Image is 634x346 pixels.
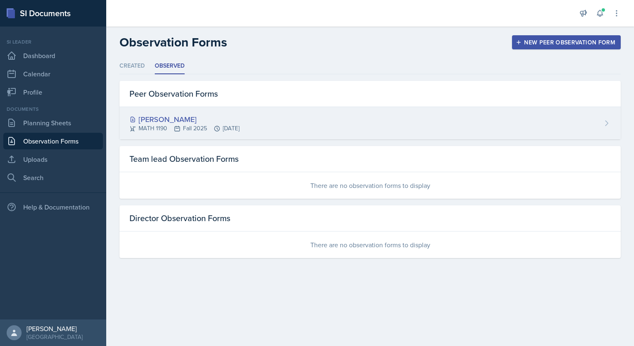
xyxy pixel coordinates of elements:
[129,114,239,125] div: [PERSON_NAME]
[3,38,103,46] div: Si leader
[119,58,145,74] li: Created
[119,146,621,172] div: Team lead Observation Forms
[3,151,103,168] a: Uploads
[119,205,621,231] div: Director Observation Forms
[119,172,621,199] div: There are no observation forms to display
[3,199,103,215] div: Help & Documentation
[3,133,103,149] a: Observation Forms
[3,169,103,186] a: Search
[517,39,615,46] div: New Peer Observation Form
[3,84,103,100] a: Profile
[3,105,103,113] div: Documents
[119,107,621,139] a: [PERSON_NAME] MATH 1190Fall 2025[DATE]
[129,124,239,133] div: MATH 1190 Fall 2025 [DATE]
[119,35,227,50] h2: Observation Forms
[119,231,621,258] div: There are no observation forms to display
[512,35,621,49] button: New Peer Observation Form
[27,333,83,341] div: [GEOGRAPHIC_DATA]
[155,58,185,74] li: Observed
[119,81,621,107] div: Peer Observation Forms
[27,324,83,333] div: [PERSON_NAME]
[3,66,103,82] a: Calendar
[3,47,103,64] a: Dashboard
[3,115,103,131] a: Planning Sheets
